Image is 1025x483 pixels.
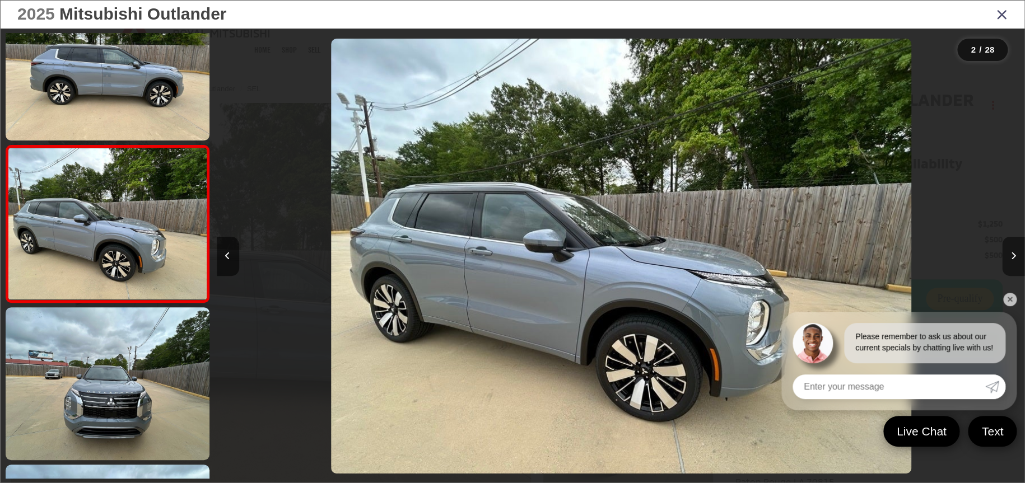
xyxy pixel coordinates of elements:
[978,46,982,54] span: /
[3,306,211,462] img: 2025 Mitsubishi Outlander SEL
[6,148,208,299] img: 2025 Mitsubishi Outlander SEL
[971,45,975,54] span: 2
[217,39,1025,473] div: 2025 Mitsubishi Outlander SEL 1
[1002,237,1024,276] button: Next image
[59,4,226,23] span: Mitsubishi Outlander
[844,323,1005,363] div: Please remember to ask us about our current specials by chatting live with us!
[217,237,239,276] button: Previous image
[331,39,911,473] img: 2025 Mitsubishi Outlander SEL
[985,45,994,54] span: 28
[883,416,960,447] a: Live Chat
[968,416,1017,447] a: Text
[976,424,1009,439] span: Text
[985,374,1005,399] a: Submit
[996,7,1008,21] i: Close gallery
[17,4,55,23] span: 2025
[793,323,833,363] img: Agent profile photo
[793,374,985,399] input: Enter your message
[891,424,952,439] span: Live Chat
